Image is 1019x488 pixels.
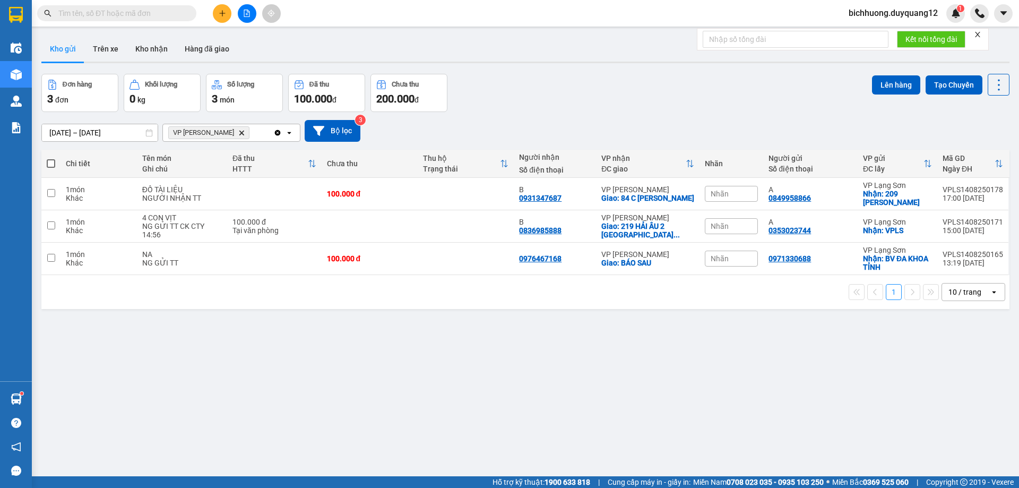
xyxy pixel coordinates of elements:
div: Nhận: BV ĐA KHOA TỈNH [863,254,932,271]
div: 100.000 đ [327,254,412,263]
span: 3 [212,92,218,105]
strong: 0708 023 035 - 0935 103 250 [727,478,824,486]
button: Hàng đã giao [176,36,238,62]
button: Kho gửi [41,36,84,62]
input: Nhập số tổng đài [703,31,888,48]
button: aim [262,4,281,23]
svg: Clear all [273,129,282,137]
div: Số điện thoại [768,165,852,173]
button: caret-down [994,4,1013,23]
div: NG GỬI TT CK CTY 14:56 [142,222,222,239]
div: 0976467168 [519,254,562,263]
button: Lên hàng [872,75,920,95]
div: Chi tiết [66,159,132,168]
span: 3 [47,92,53,105]
div: VP [PERSON_NAME] [601,213,694,222]
div: 0849958866 [768,194,811,202]
span: bichhuong.duyquang12 [840,6,946,20]
div: 13:19 [DATE] [943,259,1003,267]
img: warehouse-icon [11,393,22,405]
th: Toggle SortBy [418,150,514,178]
span: đơn [55,96,68,104]
div: B [519,185,591,194]
div: Người nhận [519,153,591,161]
span: Miền Bắc [832,476,909,488]
div: Khối lượng [145,81,177,88]
sup: 3 [355,115,366,125]
img: warehouse-icon [11,96,22,107]
span: | [598,476,600,488]
div: VP Lạng Sơn [863,181,932,190]
div: Giao: 219 HẢI ÂU 2 OCEAN PARK ĐA TỐN,GIA LÂM,HÀ NỘI [601,222,694,239]
span: file-add [243,10,251,17]
div: B [519,218,591,226]
button: 1 [886,284,902,300]
sup: 1 [957,5,964,12]
div: 0931347687 [519,194,562,202]
sup: 1 [20,392,23,395]
span: close [974,31,981,38]
div: Số điện thoại [519,166,591,174]
button: Đơn hàng3đơn [41,74,118,112]
th: Toggle SortBy [596,150,700,178]
div: A [768,185,852,194]
button: Kết nối tổng đài [897,31,965,48]
span: question-circle [11,418,21,428]
span: Hỗ trợ kỹ thuật: [493,476,590,488]
input: Select a date range. [42,124,158,141]
div: Nhận: 209 TRẦN ĐĂNG NINH [863,190,932,207]
div: ĐỒ TÀI LIỆU [142,185,222,194]
span: Cung cấp máy in - giấy in: [608,476,690,488]
div: VPLS1408250178 [943,185,1003,194]
button: Đã thu100.000đ [288,74,365,112]
img: logo-vxr [9,7,23,23]
strong: 1900 633 818 [545,478,590,486]
button: Kho nhận [127,36,176,62]
div: 100.000 đ [327,190,412,198]
div: Nhãn [705,159,758,168]
div: 1 món [66,185,132,194]
div: Nhận: VPLS [863,226,932,235]
div: Khác [66,259,132,267]
div: VP [PERSON_NAME] [601,185,694,194]
div: Ngày ĐH [943,165,995,173]
div: Giao: 84 C NGUYỄN THANH BÌNH HĐ [601,194,694,202]
div: Tên món [142,154,222,162]
div: Chưa thu [392,81,419,88]
div: VP Lạng Sơn [863,246,932,254]
div: VPLS1408250171 [943,218,1003,226]
button: Bộ lọc [305,120,360,142]
button: Số lượng3món [206,74,283,112]
div: NG GỬI TT [142,259,222,267]
span: kg [137,96,145,104]
span: đ [332,96,336,104]
div: Đơn hàng [63,81,92,88]
span: notification [11,442,21,452]
div: Mã GD [943,154,995,162]
img: phone-icon [975,8,985,18]
th: Toggle SortBy [227,150,322,178]
span: message [11,466,21,476]
div: 0353023744 [768,226,811,235]
span: Kết nối tổng đài [905,33,957,45]
span: 0 [129,92,135,105]
div: Đã thu [309,81,329,88]
span: VP Minh Khai [173,129,234,137]
div: VP Lạng Sơn [863,218,932,226]
svg: Delete [238,130,245,136]
div: Khác [66,194,132,202]
div: Số lượng [227,81,254,88]
span: 200.000 [376,92,414,105]
span: Miền Nam [693,476,824,488]
span: 1 [958,5,962,12]
div: A [768,218,852,226]
input: Selected VP Minh Khai. [252,127,253,138]
div: VP gửi [863,154,923,162]
span: 100.000 [294,92,332,105]
img: icon-new-feature [951,8,961,18]
span: món [220,96,235,104]
div: Giao: BÁO SAU [601,259,694,267]
span: search [44,10,51,17]
div: Đã thu [232,154,308,162]
div: VPLS1408250165 [943,250,1003,259]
